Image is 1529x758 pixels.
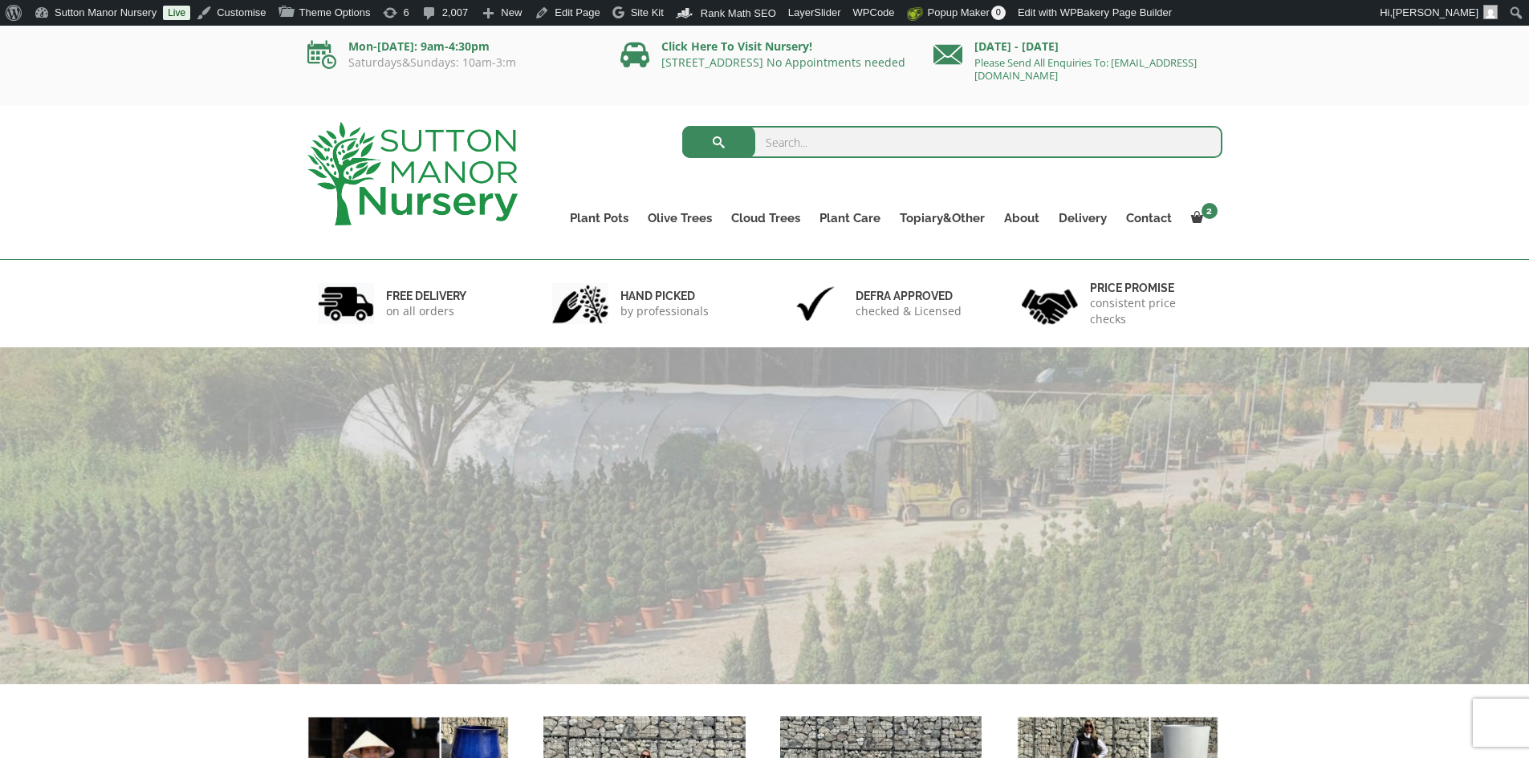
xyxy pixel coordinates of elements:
p: [DATE] - [DATE] [933,37,1222,56]
span: [PERSON_NAME] [1393,6,1478,18]
h6: Defra approved [856,289,962,303]
h6: hand picked [620,289,709,303]
p: checked & Licensed [856,303,962,319]
a: Topiary&Other [890,207,994,229]
img: 4.jpg [1022,279,1078,328]
p: by professionals [620,303,709,319]
a: 2 [1181,207,1222,229]
h6: Price promise [1090,281,1212,295]
a: [STREET_ADDRESS] No Appointments needed [661,55,905,70]
a: Plant Pots [560,207,638,229]
a: Live [163,6,190,20]
p: Mon-[DATE]: 9am-4:30pm [307,37,596,56]
a: Olive Trees [638,207,722,229]
img: 1.jpg [318,283,374,324]
a: Cloud Trees [722,207,810,229]
span: Site Kit [631,6,664,18]
a: Contact [1116,207,1181,229]
p: Saturdays&Sundays: 10am-3:m [307,56,596,69]
p: on all orders [386,303,466,319]
input: Search... [682,126,1222,158]
span: 2 [1202,203,1218,219]
a: Please Send All Enquiries To: [EMAIL_ADDRESS][DOMAIN_NAME] [974,55,1197,83]
img: 2.jpg [552,283,608,324]
p: consistent price checks [1090,295,1212,327]
img: logo [307,122,518,225]
a: Delivery [1049,207,1116,229]
img: 3.jpg [787,283,844,324]
span: Rank Math SEO [701,7,776,19]
span: 0 [991,6,1006,20]
a: Plant Care [810,207,890,229]
a: About [994,207,1049,229]
h6: FREE DELIVERY [386,289,466,303]
a: Click Here To Visit Nursery! [661,39,812,54]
